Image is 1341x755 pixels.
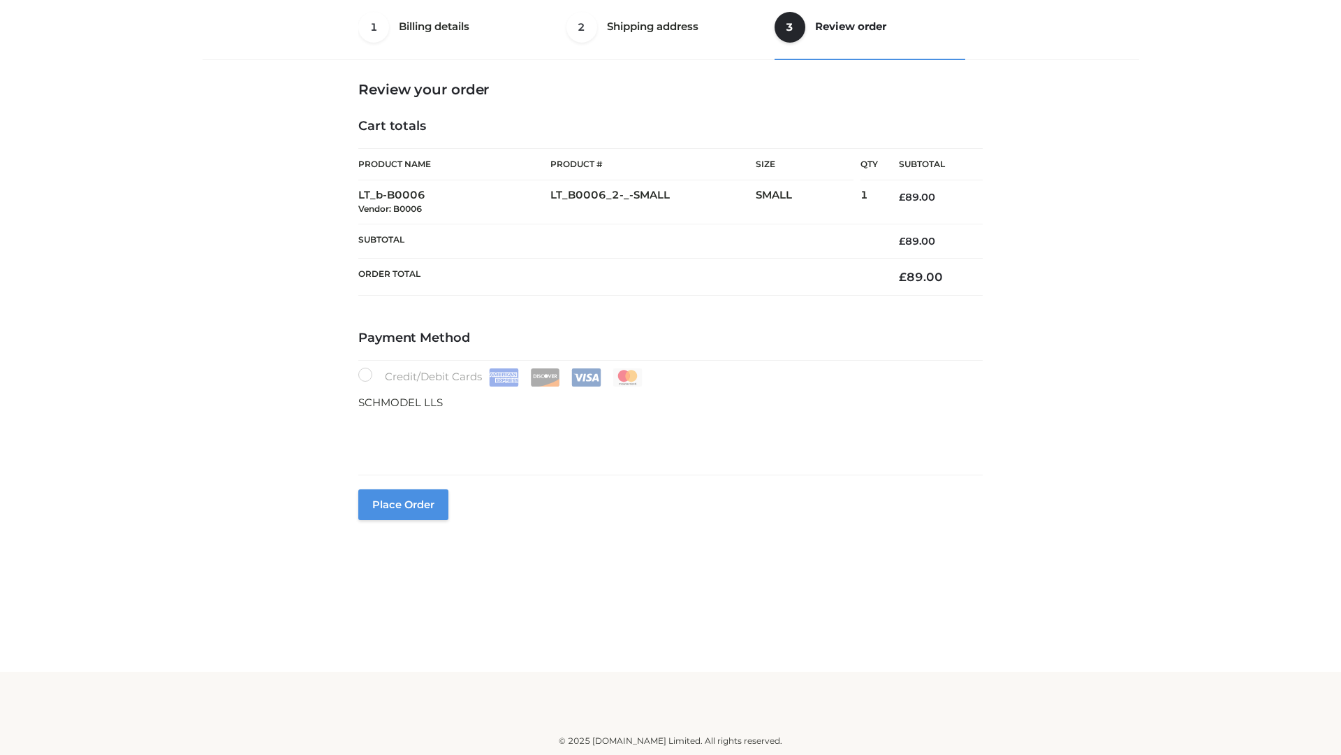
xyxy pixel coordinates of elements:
[756,149,853,180] th: Size
[358,224,878,258] th: Subtotal
[878,149,983,180] th: Subtotal
[899,235,905,247] span: £
[358,489,448,520] button: Place order
[613,368,643,387] img: Mastercard
[550,148,756,180] th: Product #
[489,368,519,387] img: Amex
[358,119,983,134] h4: Cart totals
[860,180,878,224] td: 1
[550,180,756,224] td: LT_B0006_2-_-SMALL
[358,148,550,180] th: Product Name
[358,331,983,346] h4: Payment Method
[860,148,878,180] th: Qty
[358,180,550,224] td: LT_b-B0006
[899,270,943,284] bdi: 89.00
[530,368,560,387] img: Discover
[358,368,644,387] label: Credit/Debit Cards
[756,180,860,224] td: SMALL
[358,394,983,412] p: SCHMODEL LLS
[571,368,601,387] img: Visa
[358,203,422,214] small: Vendor: B0006
[356,408,980,459] iframe: Secure payment input frame
[899,235,935,247] bdi: 89.00
[899,191,905,203] span: £
[358,259,878,296] th: Order Total
[899,191,935,203] bdi: 89.00
[207,734,1134,748] div: © 2025 [DOMAIN_NAME] Limited. All rights reserved.
[899,270,907,284] span: £
[358,81,983,98] h3: Review your order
